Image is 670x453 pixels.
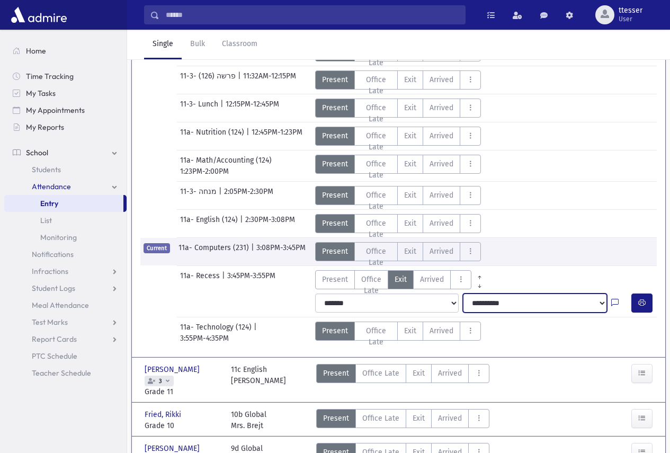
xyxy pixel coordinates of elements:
span: Arrived [438,413,462,424]
span: Office Late [361,246,391,268]
span: Office Late [362,368,399,379]
span: Exit [404,74,416,85]
div: AttTypes [315,70,481,90]
a: Single [144,30,182,59]
span: 3 [157,378,164,385]
span: Arrived [430,325,453,336]
div: 11c English [PERSON_NAME] [231,364,286,397]
a: Monitoring [4,229,127,246]
a: Classroom [213,30,266,59]
span: 11:32AM-12:15PM [243,70,296,90]
span: Present [322,274,348,285]
span: | [220,99,226,118]
span: 11-3- Lunch [180,99,220,118]
span: Arrived [430,74,453,85]
span: | [251,242,256,261]
a: Students [4,161,127,178]
span: | [254,322,259,333]
span: Meal Attendance [32,300,89,310]
a: Attendance [4,178,127,195]
div: AttTypes [315,127,481,146]
a: My Reports [4,119,127,136]
span: Arrived [430,158,453,170]
span: Present [322,74,348,85]
a: Bulk [182,30,213,59]
a: List [4,212,127,229]
span: Office Late [362,413,399,424]
a: School [4,144,127,161]
span: Exit [413,368,425,379]
span: 11a- Technology (124) [180,322,254,333]
a: Meal Attendance [4,297,127,314]
span: | [222,270,227,289]
span: Office Late [361,130,391,153]
div: AttTypes [315,242,481,261]
span: Present [322,246,348,257]
span: 11a- Math/Accounting (124) [180,155,274,166]
span: [PERSON_NAME] [145,364,202,375]
a: Home [4,42,127,59]
span: Notifications [32,250,74,259]
a: Time Tracking [4,68,127,85]
span: 11a- Computers (231) [178,242,251,261]
span: 3:55PM-4:35PM [180,333,229,344]
a: Test Marks [4,314,127,331]
span: Exit [395,274,407,285]
span: 11a- Recess [180,270,222,289]
div: AttTypes [315,322,481,341]
span: Student Logs [32,283,75,293]
span: Present [322,102,348,113]
span: 11-3- פרשה (126) [180,70,238,90]
span: Present [322,130,348,141]
div: AttTypes [316,364,489,397]
div: AttTypes [315,214,481,233]
span: Present [322,158,348,170]
span: Monitoring [40,233,77,242]
a: All Prior [471,270,488,279]
a: My Appointments [4,102,127,119]
span: Exit [413,413,425,424]
input: Search [159,5,465,24]
span: Exit [404,190,416,201]
span: 2:30PM-3:08PM [245,214,295,233]
span: Test Marks [32,317,68,327]
span: Arrived [430,130,453,141]
a: Notifications [4,246,127,263]
span: Office Late [361,218,391,240]
span: Present [323,368,349,379]
a: My Tasks [4,85,127,102]
span: Exit [404,158,416,170]
div: 10b Global Mrs. Brejt [231,409,266,431]
div: AttTypes [315,186,481,205]
div: AttTypes [316,409,489,431]
span: Arrived [430,246,453,257]
span: 3:08PM-3:45PM [256,242,306,261]
span: Attendance [32,182,71,191]
span: Entry [40,199,58,208]
span: Students [32,165,61,174]
span: 12:45PM-1:23PM [252,127,302,146]
span: Arrived [430,218,453,229]
span: Present [322,218,348,229]
span: Exit [404,246,416,257]
span: 11-3- מנחה [180,186,219,205]
span: 2:05PM-2:30PM [224,186,273,205]
span: 11a- English (124) [180,214,240,233]
span: List [40,216,52,225]
div: AttTypes [315,270,488,289]
span: Office Late [361,325,391,348]
span: My Reports [26,122,64,132]
span: User [619,15,642,23]
span: Present [322,190,348,201]
span: ttesser [619,6,642,15]
span: Present [323,413,349,424]
span: My Appointments [26,105,85,115]
span: Current [144,243,170,253]
span: My Tasks [26,88,56,98]
span: Time Tracking [26,72,74,81]
span: Office Late [361,274,381,296]
span: Grade 10 [145,420,220,431]
span: Exit [404,218,416,229]
span: | [240,214,245,233]
span: | [238,70,243,90]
